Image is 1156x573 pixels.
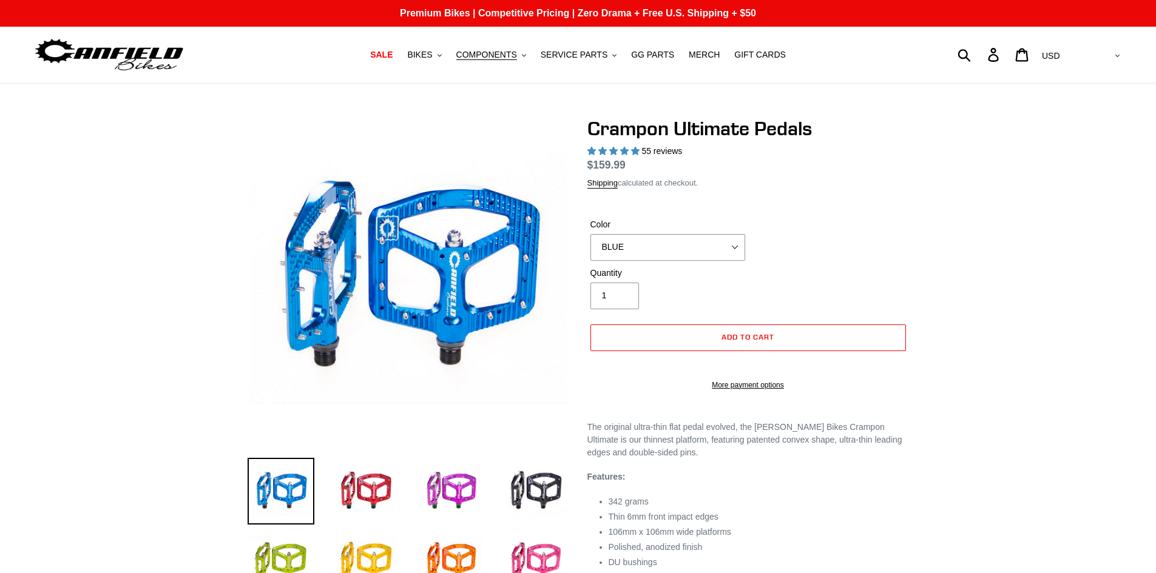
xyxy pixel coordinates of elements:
[631,50,674,60] span: GG PARTS
[587,146,642,156] span: 4.95 stars
[370,50,393,60] span: SALE
[587,472,626,481] strong: Features:
[734,50,786,60] span: GIFT CARDS
[456,50,517,60] span: COMPONENTS
[248,458,314,524] img: Load image into Gallery viewer, Crampon Ultimate Pedals
[407,50,432,60] span: BIKES
[502,458,569,524] img: Load image into Gallery viewer, Crampon Ultimate Pedals
[722,332,774,341] span: Add to cart
[609,495,909,508] li: 342 grams
[333,458,399,524] img: Load image into Gallery viewer, Crampon Ultimate Pedals
[417,458,484,524] img: Load image into Gallery viewer, Crampon Ultimate Pedals
[641,146,682,156] span: 55 reviews
[964,41,995,68] input: Search
[609,511,909,523] li: Thin 6mm front impact edges
[590,324,906,351] button: Add to cart
[587,159,626,171] span: $159.99
[364,47,399,63] a: SALE
[590,218,745,231] label: Color
[728,47,792,63] a: GIFT CARDS
[541,50,607,60] span: SERVICE PARTS
[590,267,745,280] label: Quantity
[587,117,909,140] h1: Crampon Ultimate Pedals
[535,47,623,63] button: SERVICE PARTS
[683,47,726,63] a: MERCH
[587,421,909,459] p: The original ultra-thin flat pedal evolved, the [PERSON_NAME] Bikes Crampon Ultimate is our thinn...
[587,178,618,189] a: Shipping
[625,47,680,63] a: GG PARTS
[401,47,447,63] button: BIKES
[450,47,532,63] button: COMPONENTS
[609,526,909,538] li: 106mm x 106mm wide platforms
[609,541,909,554] li: Polished, anodized finish
[609,556,909,569] li: DU bushings
[33,36,185,74] img: Canfield Bikes
[590,380,906,390] a: More payment options
[587,177,909,189] div: calculated at checkout.
[689,50,720,60] span: MERCH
